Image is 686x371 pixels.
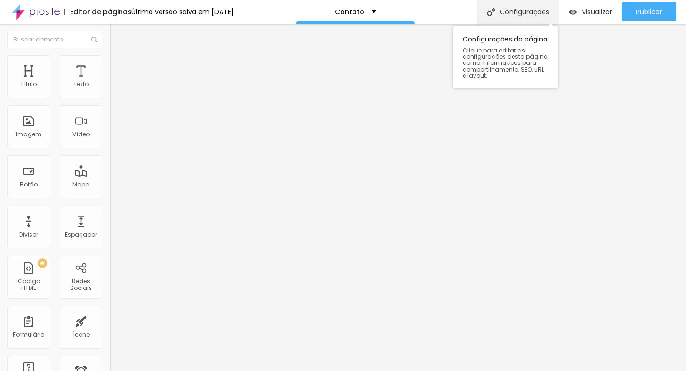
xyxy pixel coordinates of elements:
[7,31,102,48] input: Buscar elemento
[73,331,90,338] div: Ícone
[73,81,89,88] div: Texto
[582,8,612,16] span: Visualizar
[91,37,97,42] img: Icone
[65,231,97,238] div: Espaçador
[19,231,38,238] div: Divisor
[131,9,234,15] div: Última versão salva em [DATE]
[62,278,100,292] div: Redes Sociais
[10,278,47,292] div: Código HTML
[20,81,37,88] div: Título
[569,8,577,16] img: view-1.svg
[16,131,41,138] div: Imagem
[13,331,44,338] div: Formulário
[463,47,548,79] span: Clique para editar as configurações desta página como: Informações para compartilhamento, SEO, UR...
[636,8,662,16] span: Publicar
[487,8,495,16] img: Icone
[64,9,131,15] div: Editor de páginas
[72,181,90,188] div: Mapa
[559,2,622,21] button: Visualizar
[335,9,364,15] p: Contato
[20,181,38,188] div: Botão
[622,2,676,21] button: Publicar
[453,26,558,88] div: Configurações da página
[72,131,90,138] div: Vídeo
